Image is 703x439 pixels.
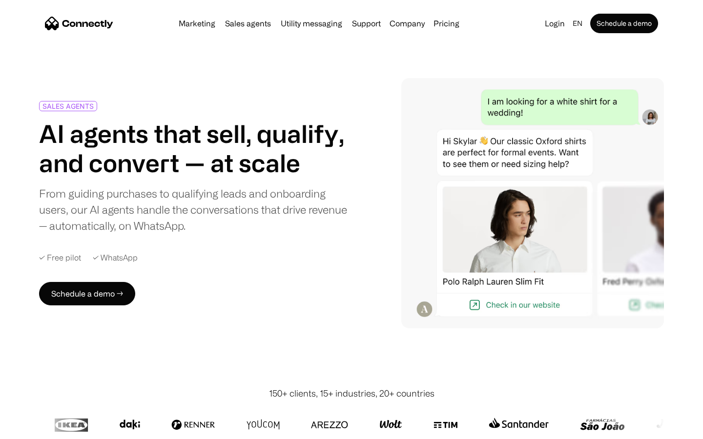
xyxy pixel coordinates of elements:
[39,119,348,178] h1: AI agents that sell, qualify, and convert — at scale
[10,421,59,436] aside: Language selected: English
[42,102,94,110] div: SALES AGENTS
[430,20,463,27] a: Pricing
[390,17,425,30] div: Company
[39,253,81,262] div: ✓ Free pilot
[20,422,59,436] ul: Language list
[39,185,348,234] div: From guiding purchases to qualifying leads and onboarding users, our AI agents handle the convers...
[175,20,219,27] a: Marketing
[93,253,138,262] div: ✓ WhatsApp
[573,17,582,30] div: en
[277,20,346,27] a: Utility messaging
[541,17,569,30] a: Login
[39,282,135,305] a: Schedule a demo →
[348,20,385,27] a: Support
[590,14,658,33] a: Schedule a demo
[221,20,275,27] a: Sales agents
[269,387,434,400] div: 150+ clients, 15+ industries, 20+ countries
